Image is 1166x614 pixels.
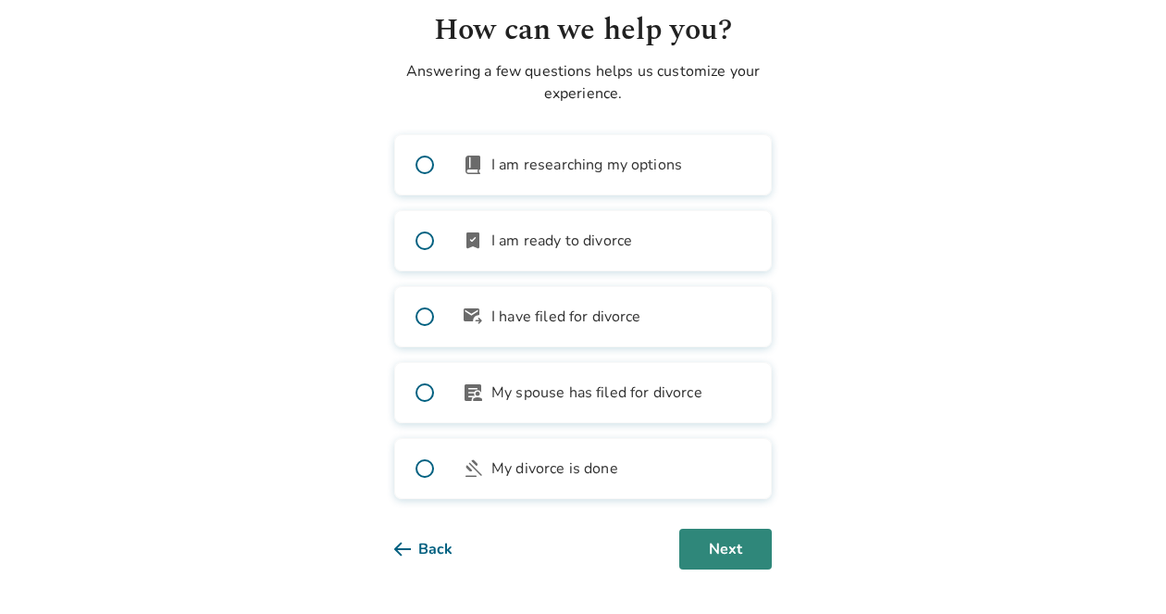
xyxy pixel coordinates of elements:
[462,382,484,404] span: article_person
[394,8,772,53] h1: How can we help you?
[491,230,632,252] span: I am ready to divorce
[462,230,484,252] span: bookmark_check
[462,154,484,176] span: book_2
[394,60,772,105] p: Answering a few questions helps us customize your experience.
[491,457,618,480] span: My divorce is done
[394,529,482,570] button: Back
[491,382,702,404] span: My spouse has filed for divorce
[491,154,682,176] span: I am researching my options
[679,529,772,570] button: Next
[491,306,641,328] span: I have filed for divorce
[1073,525,1166,614] iframe: Chat Widget
[462,457,484,480] span: gavel
[462,306,484,328] span: outgoing_mail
